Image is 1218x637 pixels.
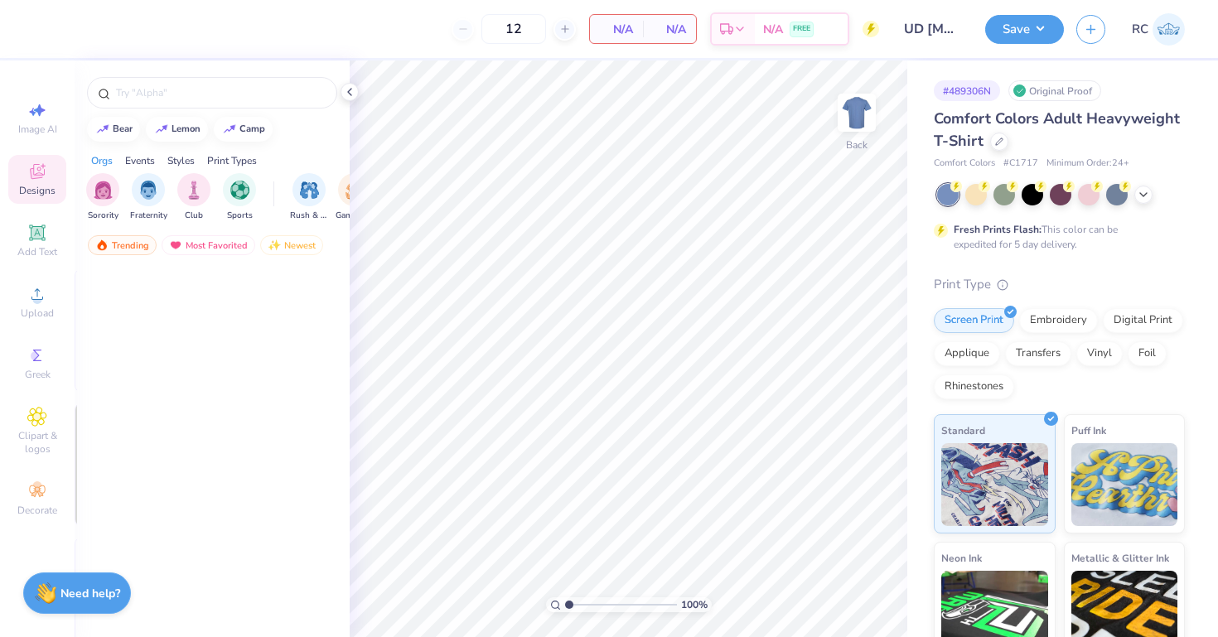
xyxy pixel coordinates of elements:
[214,117,273,142] button: camp
[1071,549,1169,567] span: Metallic & Glitter Ink
[1046,157,1129,171] span: Minimum Order: 24 +
[1103,308,1183,333] div: Digital Print
[290,173,328,222] div: filter for Rush & Bid
[1132,13,1185,46] a: RC
[763,21,783,38] span: N/A
[681,597,708,612] span: 100 %
[125,153,155,168] div: Events
[75,269,198,392] img: 587403a7-0594-4a7f-b2bd-0ca67a3ff8dd
[17,504,57,517] span: Decorate
[177,173,210,222] div: filter for Club
[167,153,195,168] div: Styles
[941,443,1048,526] img: Standard
[1128,341,1167,366] div: Foil
[86,173,119,222] div: filter for Sorority
[934,109,1180,151] span: Comfort Colors Adult Heavyweight T-Shirt
[88,235,157,255] div: Trending
[290,173,328,222] button: filter button
[346,181,365,200] img: Game Day Image
[19,184,56,197] span: Designs
[954,223,1042,236] strong: Fresh Prints Flash:
[227,210,253,222] span: Sports
[793,23,810,35] span: FREE
[60,586,120,601] strong: Need help?
[86,173,119,222] button: filter button
[336,210,374,222] span: Game Day
[336,173,374,222] div: filter for Game Day
[130,210,167,222] span: Fraternity
[1003,157,1038,171] span: # C1717
[162,235,255,255] div: Most Favorited
[600,21,633,38] span: N/A
[934,341,1000,366] div: Applique
[892,12,973,46] input: Untitled Design
[113,124,133,133] div: bear
[1019,308,1098,333] div: Embroidery
[87,117,140,142] button: bear
[146,117,208,142] button: lemon
[130,173,167,222] button: filter button
[840,96,873,129] img: Back
[75,403,198,526] img: 3b9aba4f-e317-4aa7-a679-c95a879539bd
[185,210,203,222] span: Club
[1071,443,1178,526] img: Puff Ink
[18,123,57,136] span: Image AI
[934,80,1000,101] div: # 489306N
[207,153,257,168] div: Print Types
[172,124,201,133] div: lemon
[260,235,323,255] div: Newest
[96,124,109,134] img: trend_line.gif
[985,15,1064,44] button: Save
[177,173,210,222] button: filter button
[185,181,203,200] img: Club Image
[290,210,328,222] span: Rush & Bid
[17,245,57,258] span: Add Text
[155,124,168,134] img: trend_line.gif
[934,308,1014,333] div: Screen Print
[934,374,1014,399] div: Rhinestones
[268,239,281,251] img: Newest.gif
[1008,80,1101,101] div: Original Proof
[230,181,249,200] img: Sports Image
[88,210,118,222] span: Sorority
[8,429,66,456] span: Clipart & logos
[1153,13,1185,46] img: Reilly Chin(cm)
[941,422,985,439] span: Standard
[846,138,868,152] div: Back
[114,84,326,101] input: Try "Alpha"
[1076,341,1123,366] div: Vinyl
[223,173,256,222] button: filter button
[954,222,1158,252] div: This color can be expedited for 5 day delivery.
[934,157,995,171] span: Comfort Colors
[1005,341,1071,366] div: Transfers
[130,173,167,222] div: filter for Fraternity
[1132,20,1148,39] span: RC
[94,181,113,200] img: Sorority Image
[653,21,686,38] span: N/A
[21,306,54,320] span: Upload
[169,239,182,251] img: most_fav.gif
[336,173,374,222] button: filter button
[300,181,319,200] img: Rush & Bid Image
[91,153,113,168] div: Orgs
[25,368,51,381] span: Greek
[223,124,236,134] img: trend_line.gif
[139,181,157,200] img: Fraternity Image
[941,549,982,567] span: Neon Ink
[481,14,546,44] input: – –
[1071,422,1106,439] span: Puff Ink
[239,124,265,133] div: camp
[934,275,1185,294] div: Print Type
[223,173,256,222] div: filter for Sports
[95,239,109,251] img: trending.gif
